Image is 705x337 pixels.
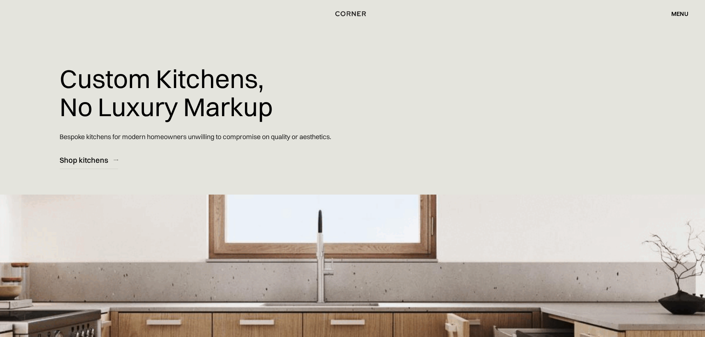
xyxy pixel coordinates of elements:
[671,11,688,17] div: menu
[60,126,331,147] p: Bespoke kitchens for modern homeowners unwilling to compromise on quality or aesthetics.
[327,9,378,18] a: home
[60,155,108,165] div: Shop kitchens
[664,7,688,20] div: menu
[60,59,273,126] h1: Custom Kitchens, No Luxury Markup
[60,151,118,169] a: Shop kitchens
